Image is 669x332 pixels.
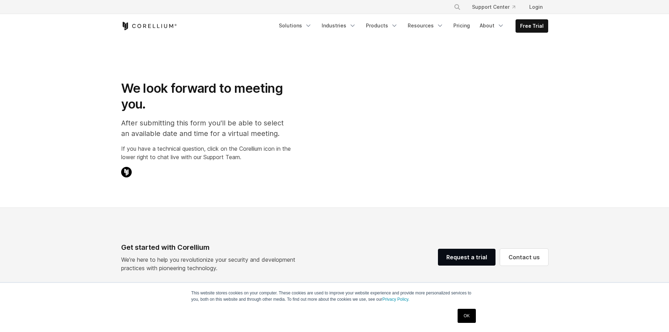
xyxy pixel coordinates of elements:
img: Corellium Chat Icon [121,167,132,177]
a: OK [458,309,475,323]
a: About [475,19,509,32]
h1: We look forward to meeting you. [121,80,291,112]
a: Solutions [275,19,316,32]
a: Corellium Home [121,22,177,30]
div: Navigation Menu [445,1,548,13]
a: Free Trial [516,20,548,32]
a: Contact us [500,249,548,266]
p: If you have a technical question, click on the Corellium icon in the lower right to chat live wit... [121,144,291,161]
div: Get started with Corellium [121,242,301,253]
button: Search [451,1,464,13]
a: Resources [404,19,448,32]
a: Products [362,19,402,32]
p: After submitting this form you'll be able to select an available date and time for a virtual meet... [121,118,291,139]
a: Request a trial [438,249,496,266]
p: We’re here to help you revolutionize your security and development practices with pioneering tech... [121,255,301,272]
a: Privacy Policy. [382,297,409,302]
p: This website stores cookies on your computer. These cookies are used to improve your website expe... [191,290,478,302]
a: Industries [317,19,360,32]
div: Navigation Menu [275,19,548,33]
a: Support Center [466,1,521,13]
a: Login [524,1,548,13]
a: Pricing [449,19,474,32]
